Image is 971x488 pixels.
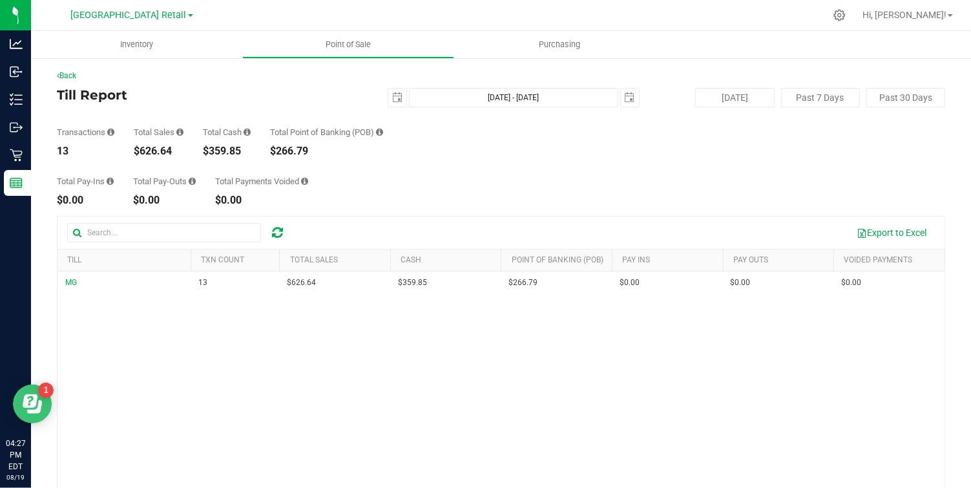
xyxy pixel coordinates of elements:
div: $0.00 [57,195,114,206]
span: 13 [198,277,207,289]
span: $0.00 [841,277,861,289]
button: Past 7 Days [781,88,860,107]
p: 04:27 PM EDT [6,438,25,472]
a: Point of Banking (POB) [512,255,603,264]
a: Pay Ins [623,255,651,264]
div: Total Sales [134,128,183,136]
span: $0.00 [620,277,640,289]
a: Pay Outs [733,255,768,264]
i: Sum of all successful, non-voided cash payment transaction amounts (excluding tips and transactio... [244,128,251,136]
a: Inventory [31,31,242,58]
inline-svg: Inventory [10,93,23,106]
inline-svg: Outbound [10,121,23,134]
span: [GEOGRAPHIC_DATA] Retail [71,10,187,21]
a: Point of Sale [242,31,454,58]
div: $626.64 [134,146,183,156]
inline-svg: Retail [10,149,23,162]
span: Inventory [103,39,171,50]
div: Total Point of Banking (POB) [270,128,383,136]
span: select [388,89,406,107]
button: Export to Excel [848,222,935,244]
button: Past 30 Days [866,88,945,107]
div: Total Cash [203,128,251,136]
span: $626.64 [287,277,316,289]
button: [DATE] [695,88,774,107]
a: Purchasing [454,31,665,58]
p: 08/19 [6,472,25,482]
a: Voided Payments [844,255,913,264]
span: Point of Sale [308,39,388,50]
div: Total Pay-Outs [133,177,196,186]
a: Cash [401,255,421,264]
div: $0.00 [133,195,196,206]
span: $266.79 [508,277,538,289]
a: Total Sales [290,255,338,264]
span: Hi, [PERSON_NAME]! [862,10,946,20]
i: Sum of all cash pay-ins added to tills within the date range. [107,177,114,186]
span: select [621,89,639,107]
span: Purchasing [521,39,598,50]
h4: Till Report [57,88,353,102]
inline-svg: Analytics [10,37,23,50]
i: Count of all successful payment transactions, possibly including voids, refunds, and cash-back fr... [107,128,114,136]
a: Till [67,255,81,264]
input: Search... [67,223,261,242]
inline-svg: Reports [10,176,23,189]
iframe: Resource center unread badge [38,383,54,398]
span: $0.00 [731,277,751,289]
div: Total Pay-Ins [57,177,114,186]
div: $0.00 [215,195,308,206]
a: TXN Count [201,255,244,264]
a: Back [57,71,76,80]
div: Manage settings [831,9,848,21]
div: 13 [57,146,114,156]
div: $266.79 [270,146,383,156]
i: Sum of all successful, non-voided payment transaction amounts (excluding tips and transaction fee... [176,128,183,136]
i: Sum of all voided payment transaction amounts (excluding tips and transaction fees) within the da... [301,177,308,186]
iframe: Resource center [13,385,52,423]
span: $359.85 [398,277,427,289]
i: Sum of all cash pay-outs removed from tills within the date range. [189,177,196,186]
div: Total Payments Voided [215,177,308,186]
div: Transactions [57,128,114,136]
span: MG [65,278,77,287]
div: $359.85 [203,146,251,156]
i: Sum of the successful, non-voided point-of-banking payment transaction amounts, both via payment ... [376,128,383,136]
inline-svg: Inbound [10,65,23,78]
